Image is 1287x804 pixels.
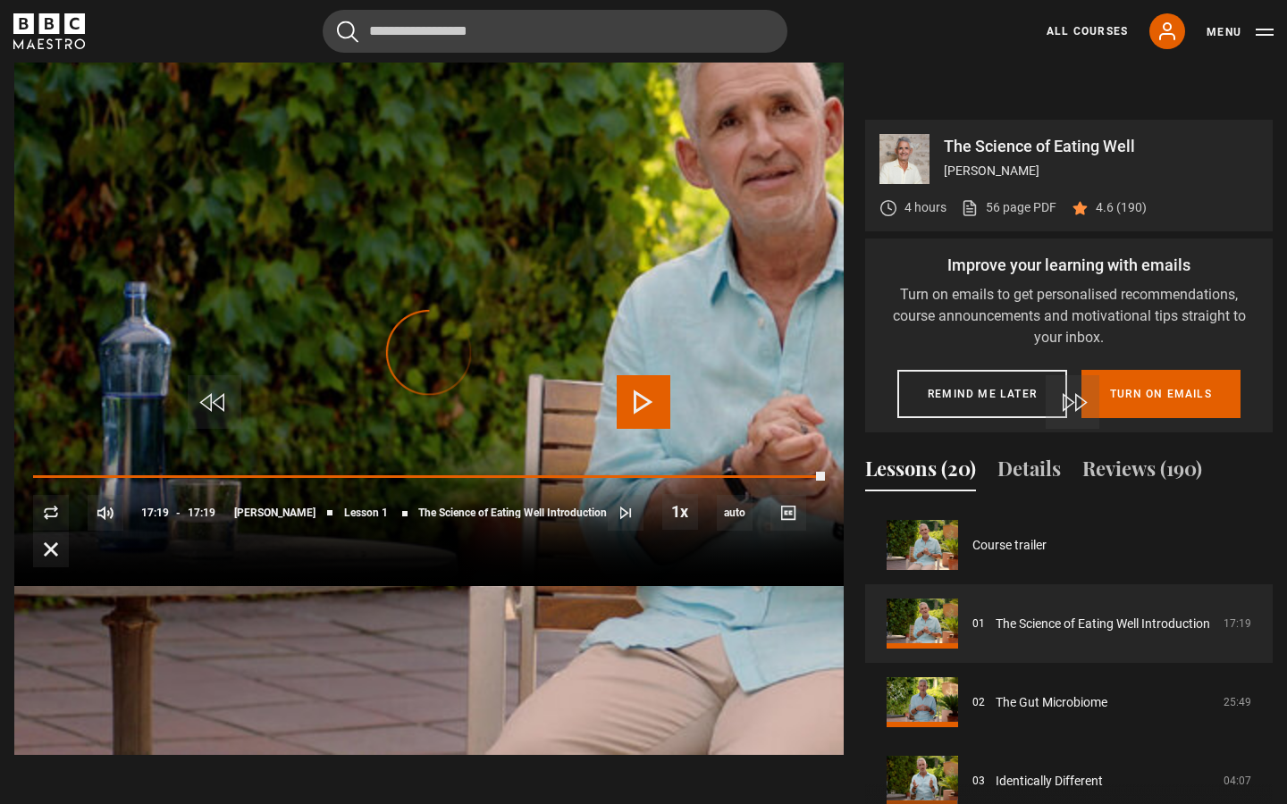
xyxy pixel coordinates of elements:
[88,495,123,531] button: Mute
[904,198,946,217] p: 4 hours
[14,120,844,586] video-js: Video Player
[323,10,787,53] input: Search
[176,507,181,519] span: -
[996,615,1210,633] a: The Science of Eating Well Introduction
[141,497,169,529] span: 17:19
[879,284,1258,348] p: Turn on emails to get personalised recommendations, course announcements and motivational tips st...
[1082,454,1202,491] button: Reviews (190)
[33,475,825,479] div: Progress Bar
[897,370,1067,418] button: Remind me later
[337,21,358,43] button: Submit the search query
[879,253,1258,277] p: Improve your learning with emails
[234,507,315,518] span: [PERSON_NAME]
[188,497,215,529] span: 17:19
[717,495,753,531] div: Current quality: 1080p
[997,454,1061,491] button: Details
[344,507,388,518] span: Lesson 1
[33,495,69,531] button: Replay
[770,495,806,531] button: Captions
[1047,23,1128,39] a: All Courses
[33,532,69,567] button: Fullscreen
[662,494,698,530] button: Playback Rate
[1207,23,1274,41] button: Toggle navigation
[13,13,85,49] svg: BBC Maestro
[996,693,1107,712] a: The Gut Microbiome
[1081,370,1241,418] button: Turn on emails
[961,198,1056,217] a: 56 page PDF
[996,772,1103,791] a: Identically Different
[865,454,976,491] button: Lessons (20)
[944,138,1258,155] p: The Science of Eating Well
[972,536,1047,555] a: Course trailer
[608,495,643,531] button: Next Lesson
[717,495,753,531] span: auto
[944,162,1258,180] p: [PERSON_NAME]
[1096,198,1147,217] p: 4.6 (190)
[418,507,607,518] span: The Science of Eating Well Introduction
